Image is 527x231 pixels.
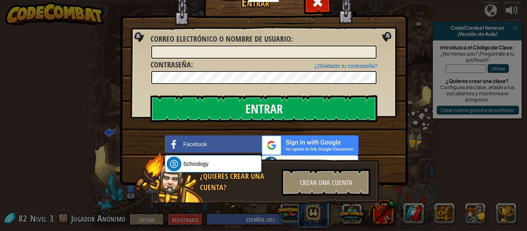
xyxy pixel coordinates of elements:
[183,161,208,167] font: Schoology
[262,135,358,155] img: gplus_sso_button2.svg
[200,171,264,192] font: ¿Quieres crear una cuenta?
[191,59,193,70] font: :
[150,34,291,44] font: Correo electrónico o nombre de usuario
[291,34,293,44] font: :
[183,141,207,147] font: Facebook
[150,95,377,122] input: Entrar
[300,178,353,187] font: Crear una cuenta
[167,137,181,152] img: facebook_small.png
[167,157,181,171] img: schoology.png
[314,63,377,69] a: ¿Olvidaste tu contraseña?
[150,59,191,70] font: Contraseña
